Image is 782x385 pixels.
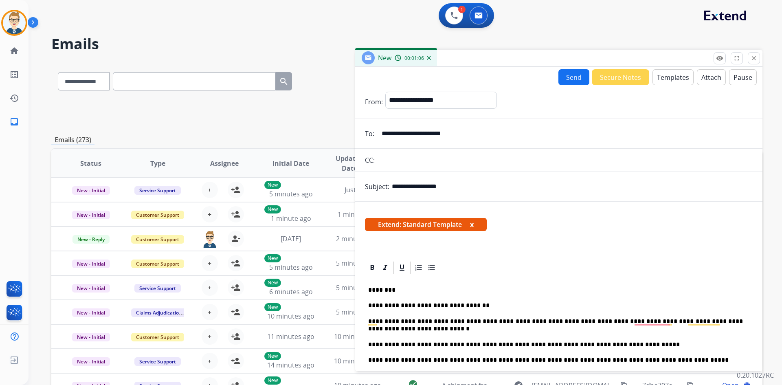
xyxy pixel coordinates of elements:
p: New [264,279,281,287]
button: + [202,353,218,369]
span: 5 minutes ago [336,283,380,292]
mat-icon: person_add [231,185,241,195]
span: [DATE] [281,234,301,243]
span: 14 minutes ago [267,361,314,370]
div: Bullet List [426,262,438,274]
p: New [264,376,281,385]
button: + [202,255,218,271]
mat-icon: close [750,55,758,62]
mat-icon: person_add [231,332,241,341]
span: Initial Date [272,158,309,168]
span: Customer Support [131,235,184,244]
span: + [208,307,211,317]
span: 5 minutes ago [336,259,380,268]
span: New - Initial [72,284,110,293]
mat-icon: fullscreen [733,55,740,62]
mat-icon: inbox [9,117,19,127]
span: 5 minutes ago [336,308,380,317]
mat-icon: person_remove [231,234,241,244]
p: CC: [365,155,375,165]
button: + [202,182,218,198]
p: Emails (273) [51,135,94,145]
span: Customer Support [131,211,184,219]
p: To: [365,129,374,139]
button: Pause [729,69,757,85]
mat-icon: person_add [231,258,241,268]
span: Service Support [134,186,181,195]
mat-icon: person_add [231,307,241,317]
button: + [202,206,218,222]
div: Ordered List [413,262,425,274]
span: + [208,356,211,366]
div: Italic [379,262,391,274]
span: Service Support [134,284,181,293]
p: From: [365,97,383,107]
img: avatar [3,11,26,34]
span: Just now [345,185,371,194]
span: 00:01:06 [404,55,424,62]
span: Extend: Standard Template [365,218,487,231]
span: + [208,283,211,293]
span: + [208,209,211,219]
p: New [264,352,281,360]
span: 2 minutes ago [336,234,380,243]
span: 5 minutes ago [269,189,313,198]
span: Type [150,158,165,168]
span: Updated Date [331,154,368,173]
button: x [470,220,474,229]
span: Status [80,158,101,168]
button: + [202,328,218,345]
span: New - Initial [72,186,110,195]
p: New [264,303,281,311]
span: + [208,258,211,268]
p: Subject: [365,182,389,191]
div: Bold [366,262,378,274]
mat-icon: person_add [231,356,241,366]
span: + [208,185,211,195]
p: New [264,254,281,262]
div: Underline [396,262,408,274]
span: 11 minutes ago [267,332,314,341]
span: New - Initial [72,357,110,366]
mat-icon: person_add [231,283,241,293]
span: 10 minutes ago [267,312,314,321]
span: 5 minutes ago [269,263,313,272]
button: Secure Notes [592,69,649,85]
span: Customer Support [131,333,184,341]
span: New - Initial [72,211,110,219]
span: 10 minutes ago [334,332,381,341]
span: New - Initial [72,308,110,317]
span: 1 minute ago [338,210,378,219]
button: + [202,279,218,296]
span: 1 minute ago [271,214,311,223]
mat-icon: list_alt [9,70,19,79]
button: Templates [652,69,694,85]
p: New [264,181,281,189]
mat-icon: search [279,77,289,86]
span: New - Initial [72,333,110,341]
span: New [378,53,391,62]
span: 10 minutes ago [334,356,381,365]
mat-icon: person_add [231,209,241,219]
span: New - Initial [72,260,110,268]
mat-icon: history [9,93,19,103]
img: agent-avatar [202,231,218,248]
span: New - Reply [72,235,110,244]
mat-icon: home [9,46,19,56]
div: 1 [458,6,466,13]
button: + [202,304,218,320]
span: + [208,332,211,341]
mat-icon: remove_red_eye [716,55,723,62]
span: Customer Support [131,260,184,268]
span: Assignee [210,158,239,168]
button: Send [558,69,589,85]
button: Attach [697,69,726,85]
span: 6 minutes ago [269,287,313,296]
span: Service Support [134,357,181,366]
span: Claims Adjudication [131,308,187,317]
p: 0.20.1027RC [737,370,774,380]
p: New [264,205,281,213]
h2: Emails [51,36,762,52]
